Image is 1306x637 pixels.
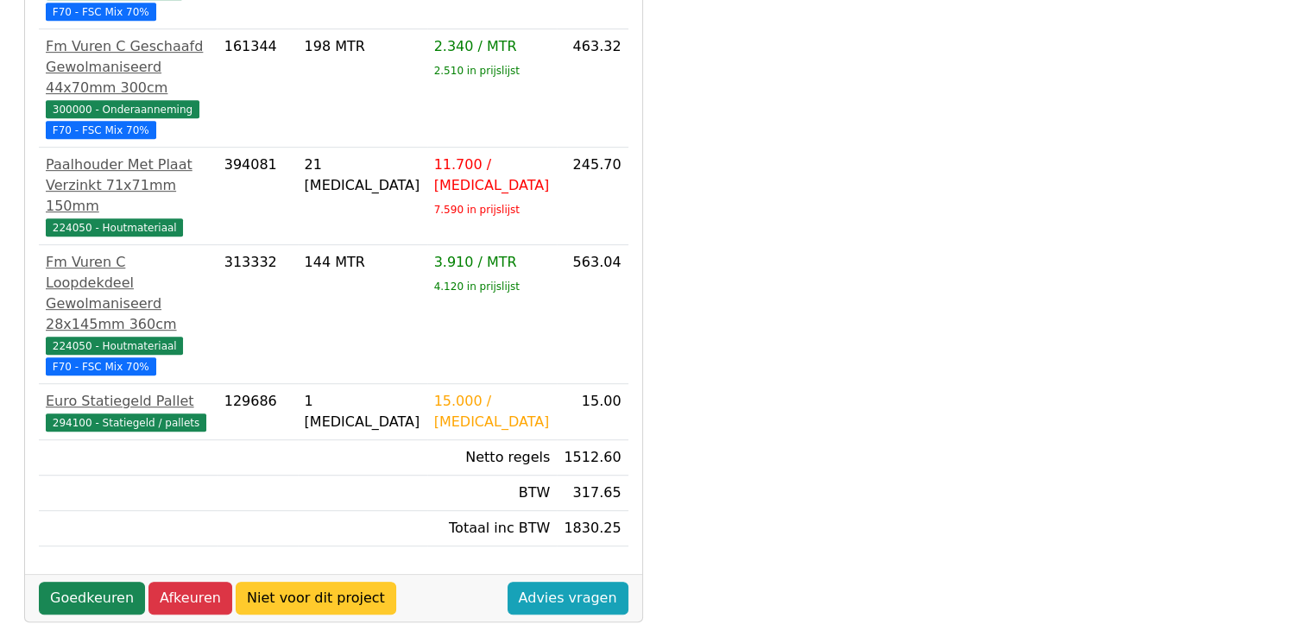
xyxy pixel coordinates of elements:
[46,3,156,20] span: F70 - FSC Mix 70%
[46,357,156,375] span: F70 - FSC Mix 70%
[427,510,558,546] td: Totaal inc BTW
[218,383,298,439] td: 129686
[46,155,211,237] a: Paalhouder Met Plaat Verzinkt 71x71mm 150mm224050 - Houtmateriaal
[39,582,145,615] a: Goedkeuren
[46,100,199,117] span: 300000 - Onderaanneming
[434,65,520,77] sub: 2.510 in prijslijst
[557,475,628,510] td: 317.65
[218,28,298,147] td: 161344
[434,204,520,216] sub: 7.590 in prijslijst
[148,582,232,615] a: Afkeuren
[46,36,211,98] div: Fm Vuren C Geschaafd Gewolmaniseerd 44x70mm 300cm
[434,252,551,273] div: 3.910 / MTR
[557,439,628,475] td: 1512.60
[557,244,628,383] td: 563.04
[46,218,183,236] span: 224050 - Houtmateriaal
[305,391,420,432] div: 1 [MEDICAL_DATA]
[557,147,628,244] td: 245.70
[434,391,551,432] div: 15.000 / [MEDICAL_DATA]
[46,36,211,140] a: Fm Vuren C Geschaafd Gewolmaniseerd 44x70mm 300cm300000 - Onderaanneming F70 - FSC Mix 70%
[46,155,211,217] div: Paalhouder Met Plaat Verzinkt 71x71mm 150mm
[305,252,420,273] div: 144 MTR
[427,439,558,475] td: Netto regels
[46,337,183,354] span: 224050 - Houtmateriaal
[46,391,211,432] a: Euro Statiegeld Pallet294100 - Statiegeld / pallets
[434,281,520,293] sub: 4.120 in prijslijst
[46,252,211,376] a: Fm Vuren C Loopdekdeel Gewolmaniseerd 28x145mm 360cm224050 - Houtmateriaal F70 - FSC Mix 70%
[46,413,206,431] span: 294100 - Statiegeld / pallets
[236,582,396,615] a: Niet voor dit project
[305,155,420,196] div: 21 [MEDICAL_DATA]
[46,391,211,412] div: Euro Statiegeld Pallet
[557,510,628,546] td: 1830.25
[218,244,298,383] td: 313332
[434,36,551,57] div: 2.340 / MTR
[218,147,298,244] td: 394081
[557,383,628,439] td: 15.00
[46,121,156,138] span: F70 - FSC Mix 70%
[557,28,628,147] td: 463.32
[305,36,420,57] div: 198 MTR
[434,155,551,196] div: 11.700 / [MEDICAL_DATA]
[508,582,628,615] a: Advies vragen
[427,475,558,510] td: BTW
[46,252,211,335] div: Fm Vuren C Loopdekdeel Gewolmaniseerd 28x145mm 360cm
